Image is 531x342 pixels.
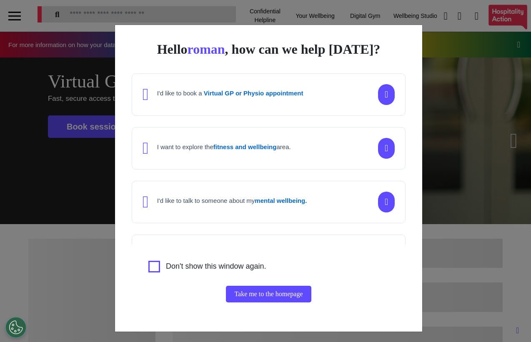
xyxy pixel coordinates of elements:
[148,261,160,272] input: Agree to privacy policy
[132,42,406,57] div: Hello , how can we help [DATE]?
[157,90,303,97] h4: I'd like to book a
[255,197,307,204] strong: mental wellbeing.
[213,143,277,150] strong: fitness and wellbeing
[188,42,225,57] span: roman
[5,317,26,338] button: Open Preferences
[204,90,303,97] strong: Virtual GP or Physio appointment
[226,286,311,302] button: Take me to the homepage
[166,261,266,272] label: Don't show this window again.
[157,197,307,205] h4: I'd like to talk to someone about my
[157,143,291,151] h4: I want to explore the area.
